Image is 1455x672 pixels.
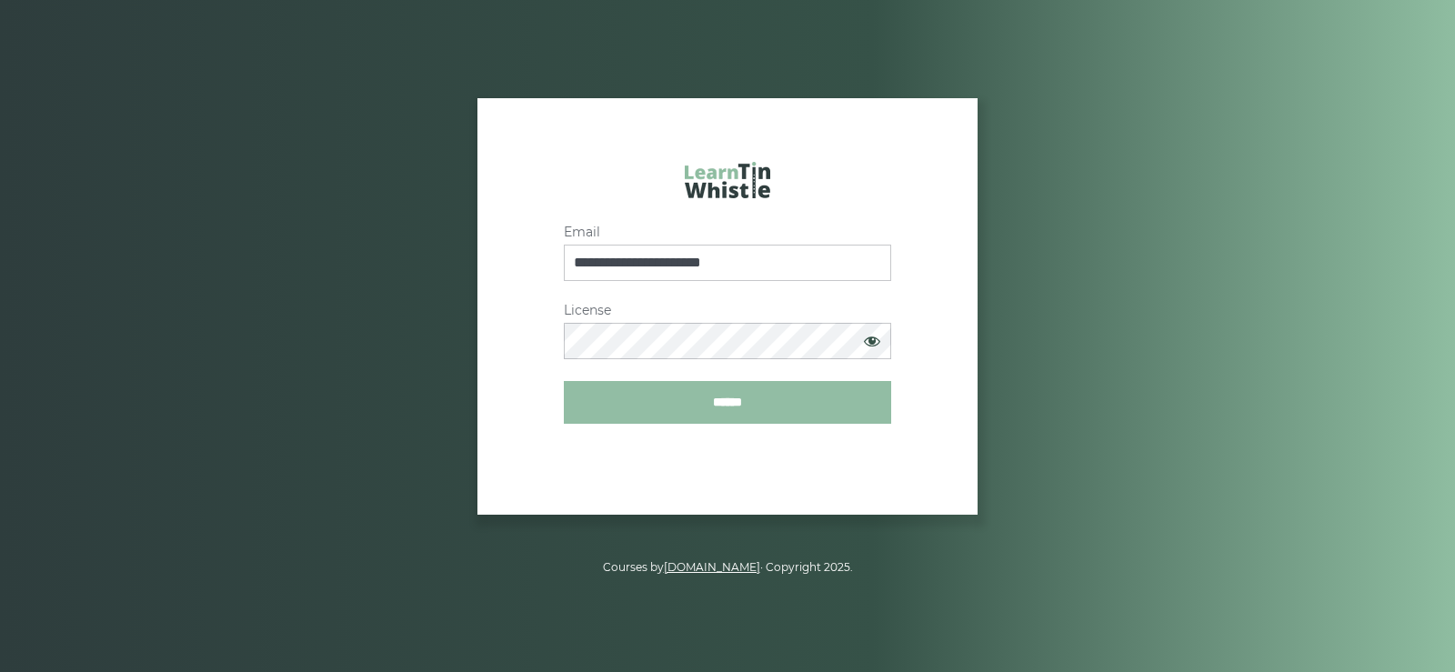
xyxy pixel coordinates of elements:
img: LearnTinWhistle.com [685,162,770,198]
a: [DOMAIN_NAME] [664,560,760,574]
p: Courses by · Copyright 2025. [215,558,1240,577]
label: License [564,303,891,318]
label: Email [564,225,891,240]
a: LearnTinWhistle.com [685,162,770,207]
